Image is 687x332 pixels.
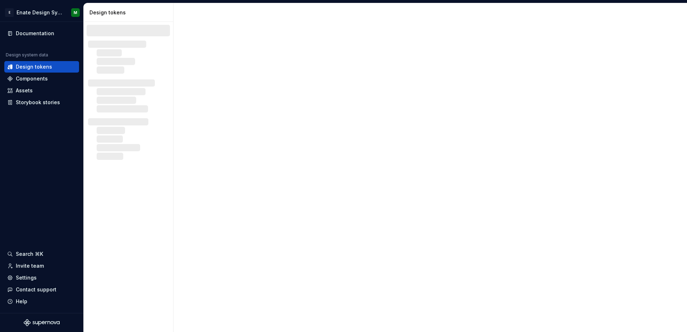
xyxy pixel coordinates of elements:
[1,5,82,20] button: EEnate Design SystemM
[4,61,79,73] a: Design tokens
[89,9,170,16] div: Design tokens
[4,296,79,307] button: Help
[16,286,56,293] div: Contact support
[4,284,79,295] button: Contact support
[6,52,48,58] div: Design system data
[4,73,79,84] a: Components
[4,28,79,39] a: Documentation
[16,250,43,258] div: Search ⌘K
[16,30,54,37] div: Documentation
[5,8,14,17] div: E
[24,319,60,326] svg: Supernova Logo
[4,97,79,108] a: Storybook stories
[16,87,33,94] div: Assets
[4,248,79,260] button: Search ⌘K
[4,85,79,96] a: Assets
[4,260,79,272] a: Invite team
[17,9,63,16] div: Enate Design System
[16,262,44,269] div: Invite team
[74,10,77,15] div: M
[16,298,27,305] div: Help
[16,274,37,281] div: Settings
[16,75,48,82] div: Components
[4,272,79,283] a: Settings
[16,63,52,70] div: Design tokens
[16,99,60,106] div: Storybook stories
